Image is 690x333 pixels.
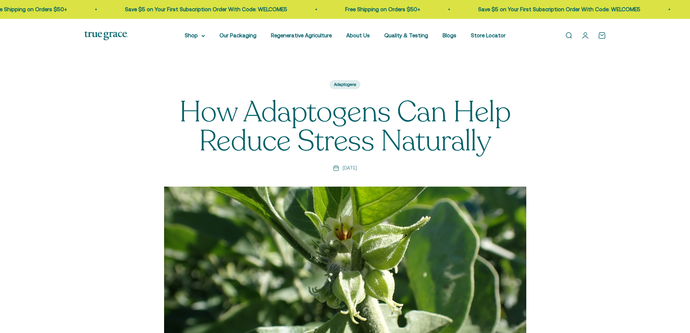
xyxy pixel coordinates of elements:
p: Save $5 on Your First Subscription Order With Code: WELCOME5 [124,5,286,14]
a: Blogs [443,32,456,38]
a: Our Packaging [219,32,256,38]
a: Adaptogens [330,80,360,90]
a: Regenerative Agriculture [271,32,332,38]
a: Free Shipping on Orders $50+ [344,6,419,12]
summary: Shop [185,31,205,40]
h1: How Adaptogens Can Help Reduce Stress Naturally [164,98,526,156]
a: About Us [346,32,370,38]
a: Quality & Testing [384,32,428,38]
a: Store Locator [471,32,506,38]
p: Save $5 on Your First Subscription Order With Code: WELCOME5 [477,5,639,14]
time: [DATE] [343,165,357,172]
